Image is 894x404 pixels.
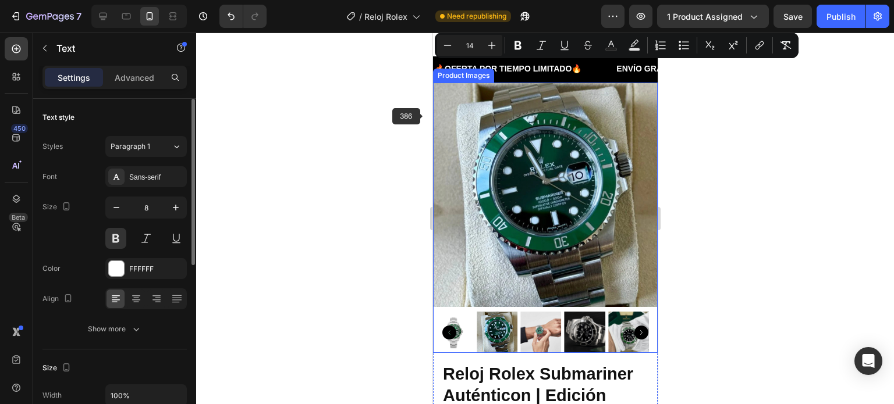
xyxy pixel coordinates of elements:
[783,12,803,22] span: Save
[219,5,267,28] div: Undo/Redo
[364,10,407,23] span: Reloj Rolex
[392,108,420,124] span: 386
[88,323,142,335] div: Show more
[9,330,225,398] h1: Reloj Rolex Submariner Auténticon | Edición Limitada™
[76,9,81,23] p: 7
[11,124,28,133] div: 450
[129,264,184,274] div: FFFFFF
[2,38,59,48] div: Product Images
[42,390,62,401] div: Width
[105,136,187,157] button: Paragraph 1
[826,10,856,23] div: Publish
[115,71,154,84] p: Advanced
[817,5,865,28] button: Publish
[42,291,75,307] div: Align
[42,171,57,182] div: Font
[657,5,769,28] button: 1 product assigned
[129,172,184,183] div: Sans-serif
[42,360,73,376] div: Size
[359,10,362,23] span: /
[9,293,23,307] button: Carousel Back Arrow
[42,199,73,215] div: Size
[447,11,506,22] span: Need republishing
[56,41,155,55] p: Text
[111,141,150,152] span: Paragraph 1
[42,263,61,274] div: Color
[201,293,215,307] button: Carousel Next Arrow
[58,71,90,84] p: Settings
[42,141,63,152] div: Styles
[435,33,799,58] div: Editor contextual toolbar
[183,31,241,41] strong: ENVÍO GRATIS
[5,5,87,28] button: 7
[774,5,812,28] button: Save
[433,33,658,404] iframe: Design area
[42,319,187,339] button: Show more
[9,213,28,222] div: Beta
[42,112,74,123] div: Text style
[854,347,882,375] div: Open Intercom Messenger
[667,10,743,23] span: 1 product assigned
